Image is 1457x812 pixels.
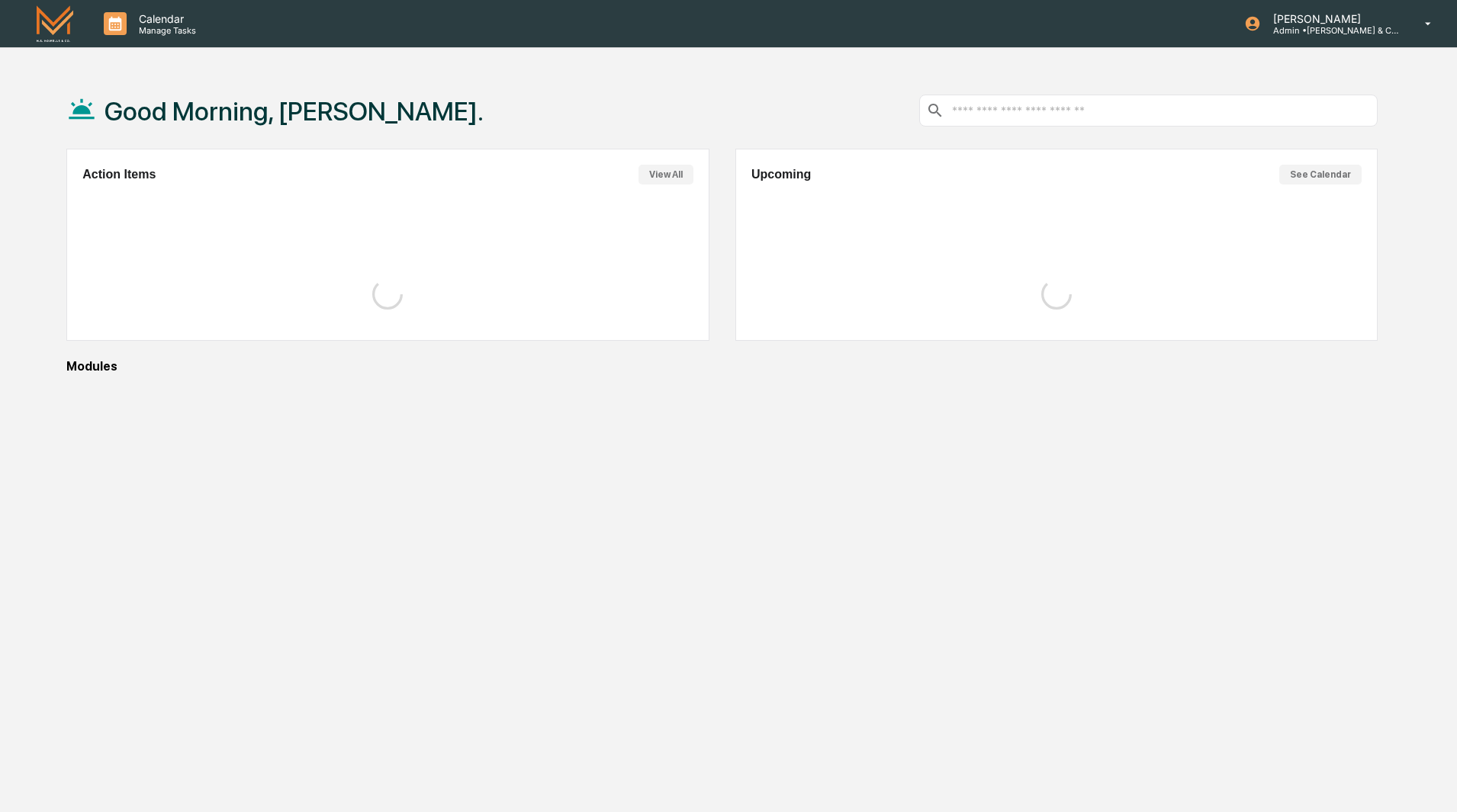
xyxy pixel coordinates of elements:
p: Calendar [127,12,204,25]
button: View All [638,165,693,185]
img: logo [37,5,73,41]
h1: Good Morning, [PERSON_NAME]. [105,96,484,127]
p: Admin • [PERSON_NAME] & Co. - BD [1261,25,1403,36]
h2: Upcoming [751,168,811,181]
div: Modules [66,359,1378,374]
p: Manage Tasks [127,25,204,36]
h2: Action Items [82,168,156,181]
p: [PERSON_NAME] [1261,12,1403,25]
button: See Calendar [1279,165,1362,185]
